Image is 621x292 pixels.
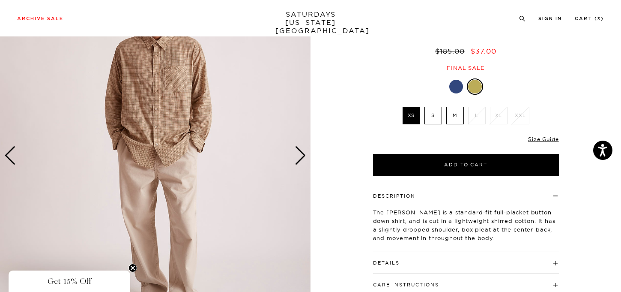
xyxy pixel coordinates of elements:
a: Archive Sale [17,16,63,21]
label: M [446,107,464,124]
p: The [PERSON_NAME] is a standard-fit full-placket button down shirt, and is cut in a lightweight s... [373,208,559,242]
div: Previous slide [4,146,16,165]
span: $37.00 [471,47,496,55]
div: Next slide [295,146,306,165]
button: Close teaser [128,264,137,272]
div: Final sale [372,64,560,72]
button: Care Instructions [373,283,439,287]
del: $185.00 [435,47,468,55]
button: Add to Cart [373,154,559,176]
label: XS [403,107,420,124]
a: SATURDAYS[US_STATE][GEOGRAPHIC_DATA] [275,10,346,35]
label: S [424,107,442,124]
a: Sign In [538,16,562,21]
div: Get 15% OffClose teaser [9,271,130,292]
small: 3 [597,17,601,21]
a: Size Guide [528,136,558,142]
button: Description [373,194,415,199]
a: Cart (3) [575,16,604,21]
button: Details [373,261,400,265]
span: Get 15% Off [48,276,91,286]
